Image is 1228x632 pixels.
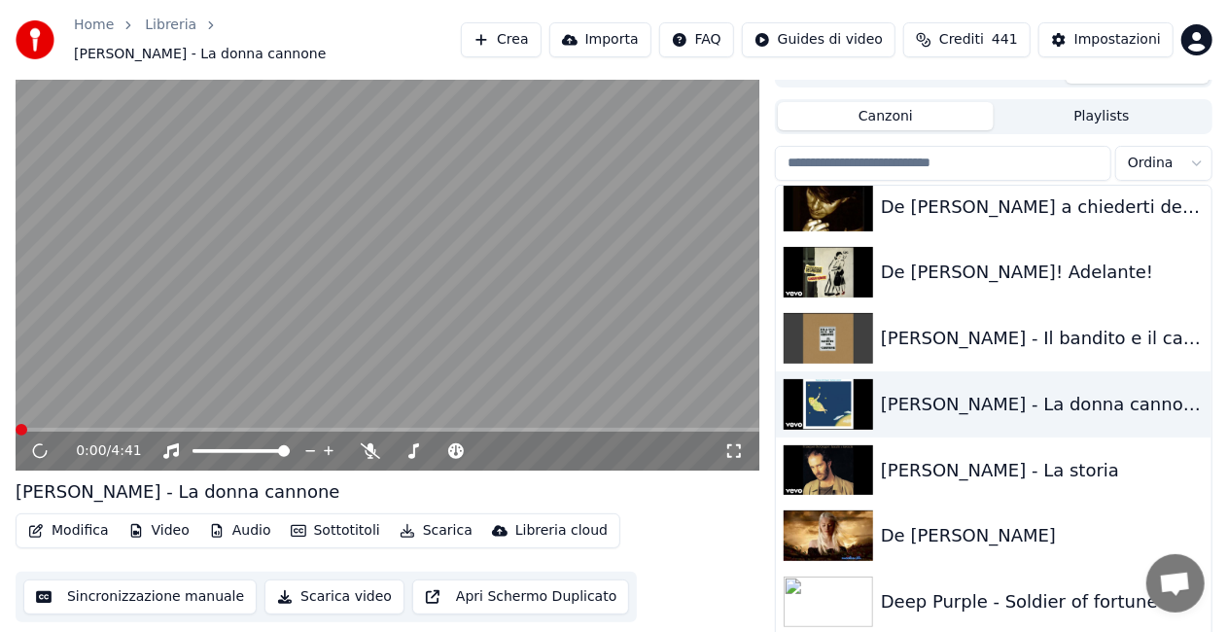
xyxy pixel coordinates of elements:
div: [PERSON_NAME] - La donna cannone [16,478,339,506]
div: [PERSON_NAME] - La storia [881,457,1204,484]
button: Canzoni [778,102,994,130]
div: / [76,441,123,461]
div: Deep Purple - Soldier of fortune [881,588,1204,615]
div: De [PERSON_NAME] a chiederti del nostro amore [881,193,1204,221]
a: Libreria [145,16,196,35]
button: Crediti441 [903,22,1031,57]
div: Libreria cloud [515,521,608,541]
div: De [PERSON_NAME]! Adelante! [881,259,1204,286]
button: FAQ [659,22,734,57]
button: Sottotitoli [283,517,388,544]
a: Home [74,16,114,35]
span: [PERSON_NAME] - La donna cannone [74,45,326,64]
button: Crea [461,22,541,57]
span: Ordina [1128,154,1174,173]
button: Impostazioni [1038,22,1174,57]
button: Apri Schermo Duplicato [412,579,629,614]
nav: breadcrumb [74,16,461,64]
div: Aprire la chat [1146,554,1205,613]
span: Crediti [939,30,984,50]
button: Scarica video [264,579,404,614]
div: De [PERSON_NAME] [881,522,1204,549]
div: [PERSON_NAME] - Il bandito e il campione [881,325,1204,352]
span: 4:41 [111,441,141,461]
button: Sincronizzazione manuale [23,579,257,614]
button: Guides di video [742,22,895,57]
button: Scarica [392,517,480,544]
img: youka [16,20,54,59]
button: Importa [549,22,651,57]
button: Playlists [994,102,1210,130]
button: Modifica [20,517,117,544]
span: 0:00 [76,441,106,461]
button: Video [121,517,197,544]
span: 441 [992,30,1018,50]
button: Audio [201,517,279,544]
div: [PERSON_NAME] - La donna cannone [881,391,1204,418]
div: Impostazioni [1074,30,1161,50]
